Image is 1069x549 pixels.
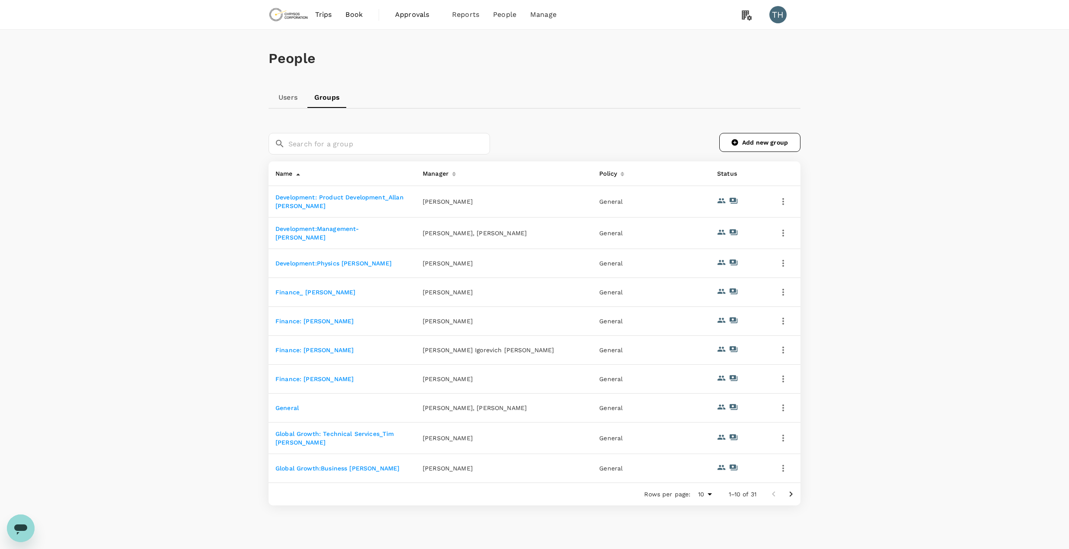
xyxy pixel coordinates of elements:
div: Name [272,165,293,179]
p: General [599,229,703,237]
div: TH [769,6,787,23]
h1: People [269,50,800,66]
p: General [599,259,703,268]
p: [PERSON_NAME], [PERSON_NAME] [423,229,527,237]
p: General [599,346,703,354]
p: [PERSON_NAME], [PERSON_NAME] [423,404,527,412]
input: Search for a group [288,133,490,155]
a: General [275,404,299,411]
p: [PERSON_NAME] [423,288,473,297]
p: [PERSON_NAME] [423,375,473,383]
p: General [599,288,703,297]
button: Go to next page [782,486,800,503]
a: Add new group [719,133,800,152]
p: [PERSON_NAME] [423,434,473,442]
a: Global Growth:Business [PERSON_NAME] [275,465,399,472]
p: [PERSON_NAME] [423,317,473,325]
div: Policy [596,165,617,179]
span: Manage [530,9,557,20]
th: Status [710,161,769,186]
p: General [599,464,703,473]
iframe: Button to launch messaging window [7,514,35,542]
a: Development:Management-[PERSON_NAME] [275,225,359,241]
p: 1–10 of 31 [729,490,757,499]
div: 10 [694,488,715,501]
p: General [599,317,703,325]
a: Users [269,87,307,108]
p: [PERSON_NAME] Igorevich [PERSON_NAME] [423,346,554,354]
a: Finance: [PERSON_NAME] [275,318,354,325]
p: General [599,404,703,412]
span: Trips [315,9,332,20]
a: Global Growth: Technical Services_Tim [PERSON_NAME] [275,430,394,446]
p: General [599,375,703,383]
a: Development:Physics [PERSON_NAME] [275,260,392,267]
p: General [599,434,703,442]
a: Finance: [PERSON_NAME] [275,347,354,353]
p: Rows per page: [644,490,690,499]
span: Book [345,9,363,20]
p: [PERSON_NAME] [423,464,473,473]
p: General [599,197,703,206]
a: Groups [307,87,347,108]
a: Development: Product Development_Allan [PERSON_NAME] [275,194,404,209]
span: Reports [452,9,479,20]
p: [PERSON_NAME] [423,259,473,268]
span: People [493,9,516,20]
img: Chrysos Corporation [269,5,308,24]
div: Manager [419,165,449,179]
a: Finance: [PERSON_NAME] [275,375,354,382]
p: [PERSON_NAME] [423,197,473,206]
span: Approvals [395,9,438,20]
a: Finance_ [PERSON_NAME] [275,289,355,296]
